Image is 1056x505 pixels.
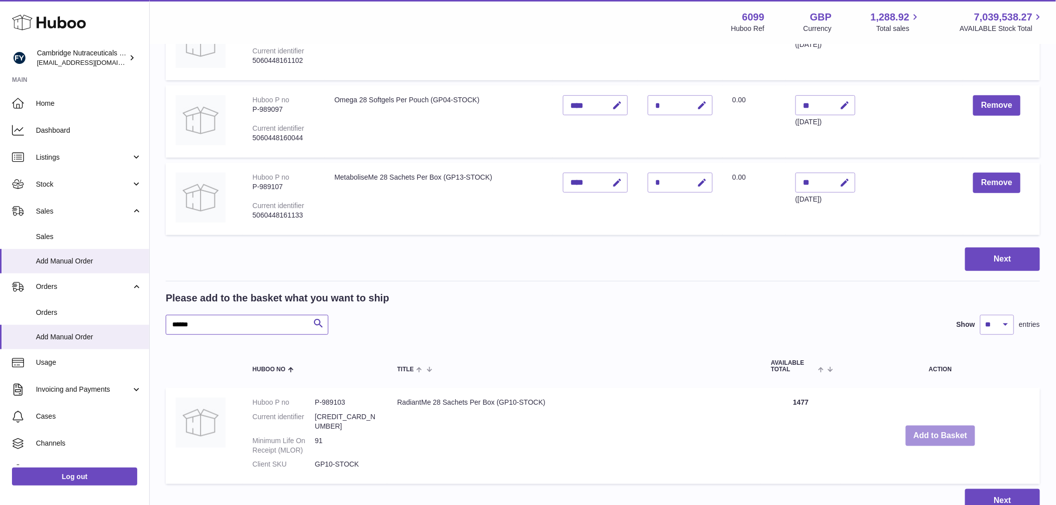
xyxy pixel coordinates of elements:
[324,163,552,235] td: MetaboliseMe 28 Sachets Per Box (GP13-STOCK)
[253,460,315,469] dt: Client SKU
[253,96,289,104] div: Huboo P no
[253,366,285,373] span: Huboo no
[253,173,289,181] div: Huboo P no
[253,56,314,65] div: 5060448161102
[965,248,1040,271] button: Next
[324,8,552,80] td: Fibre 56 Capsules Per Pouch (GP02-STOCK / P1009747)
[37,58,147,66] span: [EMAIL_ADDRESS][DOMAIN_NAME]
[742,10,765,24] strong: 6099
[795,117,855,127] div: ([DATE])
[973,173,1020,193] button: Remove
[733,173,746,181] span: 0.00
[36,282,131,291] span: Orders
[906,426,976,446] button: Add to Basket
[36,207,131,216] span: Sales
[36,385,131,394] span: Invoicing and Payments
[761,388,841,484] td: 1477
[957,320,975,329] label: Show
[36,412,142,421] span: Cases
[315,398,377,407] dd: P-989103
[36,332,142,342] span: Add Manual Order
[973,95,1020,116] button: Remove
[253,105,314,114] div: P-989097
[253,211,314,220] div: 5060448161133
[253,182,314,192] div: P-989107
[36,180,131,189] span: Stock
[36,126,142,135] span: Dashboard
[36,256,142,266] span: Add Manual Order
[960,10,1044,33] a: 7,039,538.27 AVAILABLE Stock Total
[36,439,142,448] span: Channels
[36,153,131,162] span: Listings
[253,133,314,143] div: 5060448160044
[36,358,142,367] span: Usage
[960,24,1044,33] span: AVAILABLE Stock Total
[871,10,921,33] a: 1,288.92 Total sales
[803,24,832,33] div: Currency
[176,398,226,448] img: RadiantMe 28 Sachets Per Box (GP10-STOCK)
[810,10,831,24] strong: GBP
[12,50,27,65] img: internalAdmin-6099@internal.huboo.com
[771,360,815,373] span: AVAILABLE Total
[871,10,910,24] span: 1,288.92
[387,388,761,484] td: RadiantMe 28 Sachets Per Box (GP10-STOCK)
[841,350,1040,383] th: Action
[36,232,142,242] span: Sales
[733,96,746,104] span: 0.00
[176,173,226,223] img: MetaboliseMe 28 Sachets Per Box (GP13-STOCK)
[324,85,552,158] td: Omega 28 Softgels Per Pouch (GP04-STOCK)
[795,195,855,204] div: ([DATE])
[36,99,142,108] span: Home
[1019,320,1040,329] span: entries
[253,398,315,407] dt: Huboo P no
[397,366,414,373] span: Title
[731,24,765,33] div: Huboo Ref
[876,24,921,33] span: Total sales
[795,40,855,49] div: ([DATE])
[12,468,137,486] a: Log out
[974,10,1033,24] span: 7,039,538.27
[176,95,226,145] img: Omega 28 Softgels Per Pouch (GP04-STOCK)
[37,48,127,67] div: Cambridge Nutraceuticals Ltd
[315,412,377,431] dd: [CREDIT_CARD_NUMBER]
[253,124,304,132] div: Current identifier
[253,412,315,431] dt: Current identifier
[253,436,315,455] dt: Minimum Life On Receipt (MLOR)
[166,291,389,305] h2: Please add to the basket what you want to ship
[315,436,377,455] dd: 91
[315,460,377,469] dd: GP10-STOCK
[253,47,304,55] div: Current identifier
[36,308,142,317] span: Orders
[253,202,304,210] div: Current identifier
